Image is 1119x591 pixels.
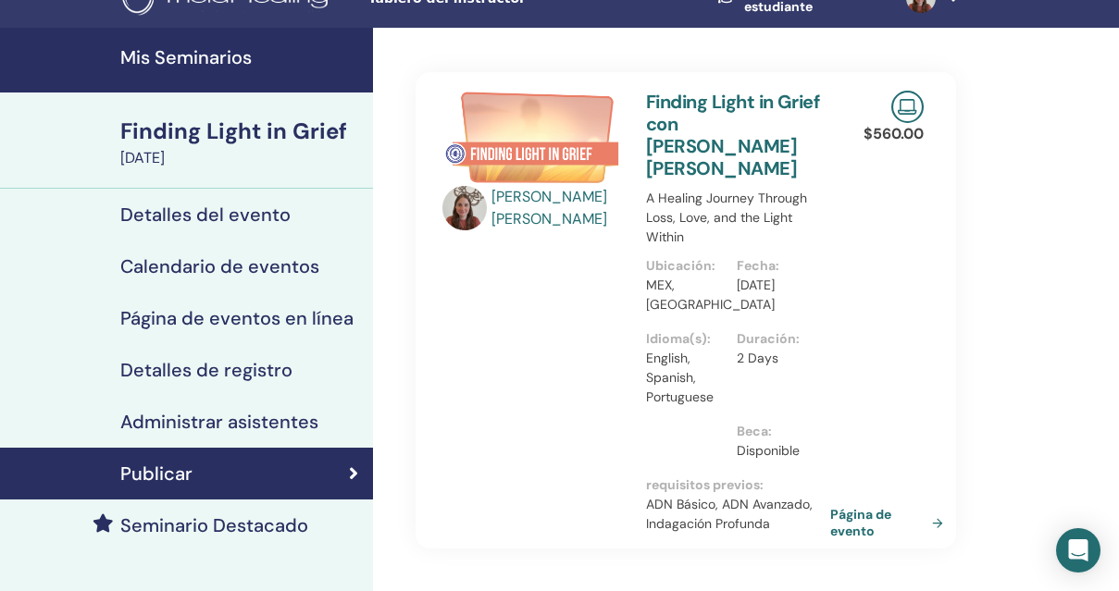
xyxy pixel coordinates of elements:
p: Disponible [737,441,816,461]
p: Idioma(s) : [646,329,726,349]
p: ADN Básico, ADN Avanzado, Indagación Profunda [646,495,827,534]
h4: Seminario Destacado [120,514,308,536]
div: Finding Light in Grief [120,116,362,147]
a: [PERSON_NAME] [PERSON_NAME] [491,186,628,230]
a: Página de evento [830,506,951,539]
h4: Detalles del evento [120,203,291,226]
h4: Publicar [120,462,193,485]
p: Beca : [737,422,816,441]
p: Ubicación : [646,256,726,276]
p: MEX, [GEOGRAPHIC_DATA] [646,276,726,314]
div: [DATE] [120,147,362,169]
img: default.jpg [442,186,487,230]
p: 2 Days [737,349,816,368]
h4: Calendario de eventos [120,255,319,277]
p: English, Spanish, Portuguese [646,349,726,407]
img: Live Online Seminar [891,91,924,123]
p: Fecha : [737,256,816,276]
h4: Mis Seminarios [120,46,362,68]
p: [DATE] [737,276,816,295]
div: Open Intercom Messenger [1056,528,1100,573]
a: Finding Light in Grief con [PERSON_NAME] [PERSON_NAME] [646,90,819,180]
p: Duración : [737,329,816,349]
h4: Página de eventos en línea [120,307,354,329]
p: $ 560.00 [864,123,924,145]
p: requisitos previos : [646,475,827,495]
p: A Healing Journey Through Loss, Love, and the Light Within [646,189,827,247]
a: Finding Light in Grief[DATE] [109,116,373,169]
h4: Administrar asistentes [120,411,318,433]
img: Finding Light in Grief [442,91,624,191]
h4: Detalles de registro [120,359,292,381]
